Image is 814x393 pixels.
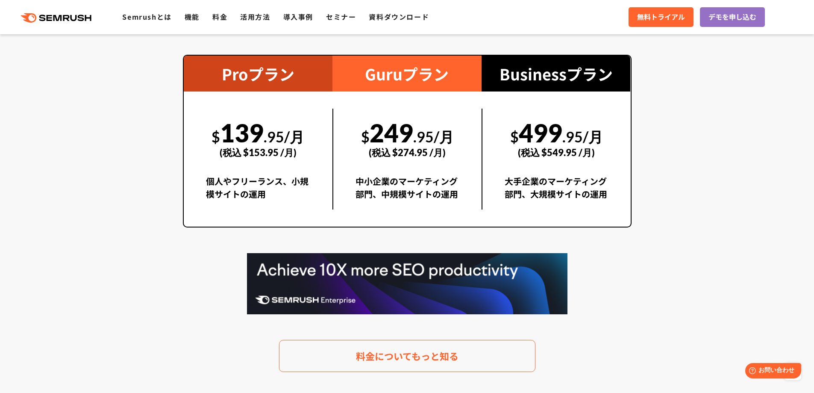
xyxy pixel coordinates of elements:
[629,7,694,27] a: 無料トライアル
[332,56,482,92] div: Guruプラン
[326,12,356,22] a: セミナー
[637,12,685,23] span: 無料トライアル
[482,56,631,92] div: Businessプラン
[240,12,270,22] a: 活用方法
[738,360,805,384] iframe: Help widget launcher
[184,56,333,92] div: Proプラン
[185,12,200,22] a: 機能
[505,109,608,168] div: 499
[369,12,429,22] a: 資料ダウンロード
[708,12,756,23] span: デモを申し込む
[413,128,454,145] span: .95/月
[356,109,459,168] div: 249
[356,137,459,168] div: (税込 $274.95 /月)
[510,128,519,145] span: $
[212,128,220,145] span: $
[206,109,311,168] div: 139
[212,12,227,22] a: 料金
[505,137,608,168] div: (税込 $549.95 /月)
[505,175,608,210] div: 大手企業のマーケティング部門、大規模サイトの運用
[356,349,458,363] span: 料金についてもっと知る
[562,128,603,145] span: .95/月
[700,7,765,27] a: デモを申し込む
[356,175,459,210] div: 中小企業のマーケティング部門、中規模サイトの運用
[122,12,171,22] a: Semrushとは
[283,12,313,22] a: 導入事例
[206,137,311,168] div: (税込 $153.95 /月)
[279,340,535,372] a: 料金についてもっと知る
[361,128,370,145] span: $
[264,128,304,145] span: .95/月
[206,175,311,210] div: 個人やフリーランス、小規模サイトの運用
